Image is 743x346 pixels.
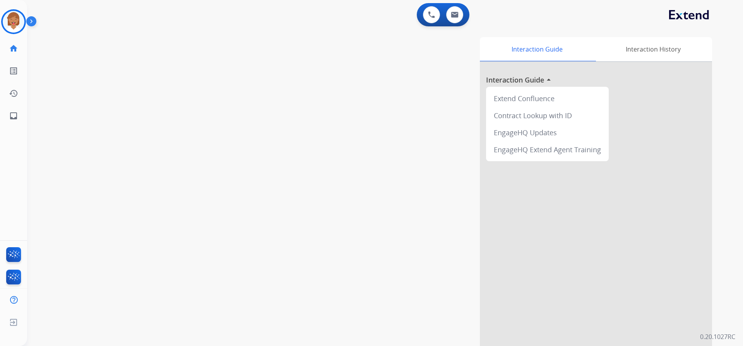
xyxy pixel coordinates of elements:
[9,66,18,76] mat-icon: list_alt
[489,107,606,124] div: Contract Lookup with ID
[3,11,24,33] img: avatar
[489,90,606,107] div: Extend Confluence
[480,37,594,61] div: Interaction Guide
[489,141,606,158] div: EngageHQ Extend Agent Training
[489,124,606,141] div: EngageHQ Updates
[9,89,18,98] mat-icon: history
[700,332,735,341] p: 0.20.1027RC
[9,111,18,120] mat-icon: inbox
[594,37,712,61] div: Interaction History
[9,44,18,53] mat-icon: home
